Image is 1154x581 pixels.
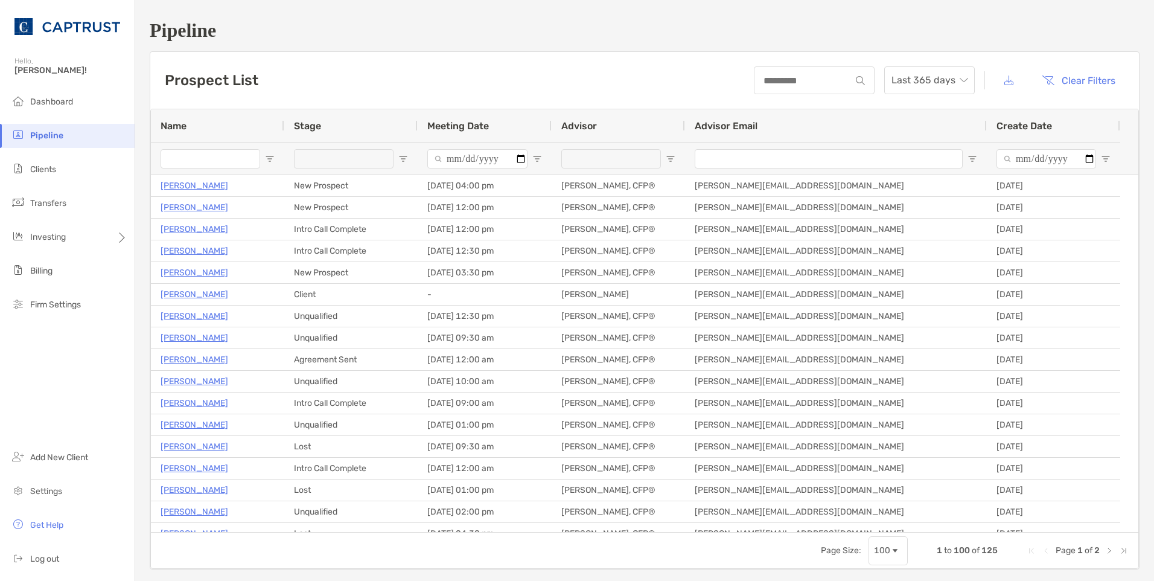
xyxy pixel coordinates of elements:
div: Next Page [1105,546,1114,556]
div: [DATE] 02:00 pm [418,501,552,522]
div: [PERSON_NAME][EMAIL_ADDRESS][DOMAIN_NAME] [685,458,987,479]
div: New Prospect [284,262,418,283]
div: [PERSON_NAME][EMAIL_ADDRESS][DOMAIN_NAME] [685,501,987,522]
img: billing icon [11,263,25,277]
div: Unqualified [284,501,418,522]
div: [PERSON_NAME][EMAIL_ADDRESS][DOMAIN_NAME] [685,284,987,305]
a: [PERSON_NAME] [161,417,228,432]
div: Lost [284,436,418,457]
p: [PERSON_NAME] [161,330,228,345]
button: Open Filter Menu [532,154,542,164]
div: [PERSON_NAME], CFP® [552,458,685,479]
div: [PERSON_NAME][EMAIL_ADDRESS][DOMAIN_NAME] [685,349,987,370]
span: to [944,545,952,556]
div: [PERSON_NAME], CFP® [552,175,685,196]
img: input icon [856,76,865,85]
p: [PERSON_NAME] [161,352,228,367]
div: [PERSON_NAME], CFP® [552,219,685,240]
div: [PERSON_NAME], CFP® [552,501,685,522]
span: Meeting Date [427,120,489,132]
div: [DATE] [987,197,1120,218]
div: [DATE] [987,458,1120,479]
a: [PERSON_NAME] [161,374,228,389]
span: Page [1056,545,1076,556]
a: [PERSON_NAME] [161,396,228,411]
div: New Prospect [284,197,418,218]
span: [PERSON_NAME]! [14,65,127,75]
div: [PERSON_NAME][EMAIL_ADDRESS][DOMAIN_NAME] [685,240,987,262]
img: settings icon [11,483,25,498]
div: [DATE] [987,262,1120,283]
span: 125 [981,545,998,556]
span: of [1085,545,1092,556]
input: Meeting Date Filter Input [427,149,528,169]
div: [PERSON_NAME], CFP® [552,371,685,392]
img: clients icon [11,161,25,176]
span: 1 [1077,545,1083,556]
div: [DATE] 09:00 am [418,393,552,414]
div: [DATE] [987,306,1120,327]
span: 100 [954,545,970,556]
div: [PERSON_NAME][EMAIL_ADDRESS][DOMAIN_NAME] [685,436,987,457]
div: [DATE] 01:00 pm [418,414,552,435]
span: of [972,545,980,556]
a: [PERSON_NAME] [161,178,228,193]
div: [PERSON_NAME], CFP® [552,480,685,501]
a: [PERSON_NAME] [161,526,228,541]
div: Unqualified [284,327,418,348]
span: Pipeline [30,130,63,141]
span: Name [161,120,186,132]
button: Open Filter Menu [398,154,408,164]
div: [DATE] 12:00 am [418,349,552,370]
div: [DATE] [987,240,1120,262]
div: [PERSON_NAME], CFP® [552,240,685,262]
a: [PERSON_NAME] [161,309,228,324]
div: [PERSON_NAME][EMAIL_ADDRESS][DOMAIN_NAME] [685,306,987,327]
p: [PERSON_NAME] [161,461,228,476]
a: [PERSON_NAME] [161,222,228,237]
span: Clients [30,164,56,175]
div: [PERSON_NAME], CFP® [552,393,685,414]
h3: Prospect List [165,72,258,89]
div: [PERSON_NAME], CFP® [552,523,685,544]
div: [DATE] [987,349,1120,370]
button: Open Filter Menu [1101,154,1111,164]
a: [PERSON_NAME] [161,200,228,215]
button: Open Filter Menu [265,154,275,164]
div: New Prospect [284,175,418,196]
div: [DATE] [987,327,1120,348]
img: dashboard icon [11,94,25,108]
div: [DATE] 12:30 pm [418,240,552,262]
div: [DATE] 04:30 pm [418,523,552,544]
div: [PERSON_NAME], CFP® [552,262,685,283]
div: [PERSON_NAME][EMAIL_ADDRESS][DOMAIN_NAME] [685,480,987,501]
span: Advisor [561,120,597,132]
div: [DATE] 12:00 am [418,458,552,479]
div: [DATE] 01:00 pm [418,480,552,501]
div: [DATE] 04:00 pm [418,175,552,196]
img: transfers icon [11,195,25,210]
div: Client [284,284,418,305]
div: Unqualified [284,414,418,435]
a: [PERSON_NAME] [161,439,228,454]
div: [DATE] 09:30 am [418,436,552,457]
span: Settings [30,486,62,496]
div: [PERSON_NAME][EMAIL_ADDRESS][DOMAIN_NAME] [685,393,987,414]
input: Name Filter Input [161,149,260,169]
div: [PERSON_NAME], CFP® [552,197,685,218]
div: [DATE] [987,393,1120,414]
div: [PERSON_NAME][EMAIL_ADDRESS][DOMAIN_NAME] [685,523,987,544]
input: Advisor Email Filter Input [695,149,963,169]
div: [DATE] [987,523,1120,544]
div: Intro Call Complete [284,219,418,240]
div: Unqualified [284,306,418,327]
button: Open Filter Menu [968,154,977,164]
div: Intro Call Complete [284,240,418,262]
div: [PERSON_NAME], CFP® [552,306,685,327]
div: [DATE] [987,219,1120,240]
div: [PERSON_NAME][EMAIL_ADDRESS][DOMAIN_NAME] [685,371,987,392]
div: Lost [284,480,418,501]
